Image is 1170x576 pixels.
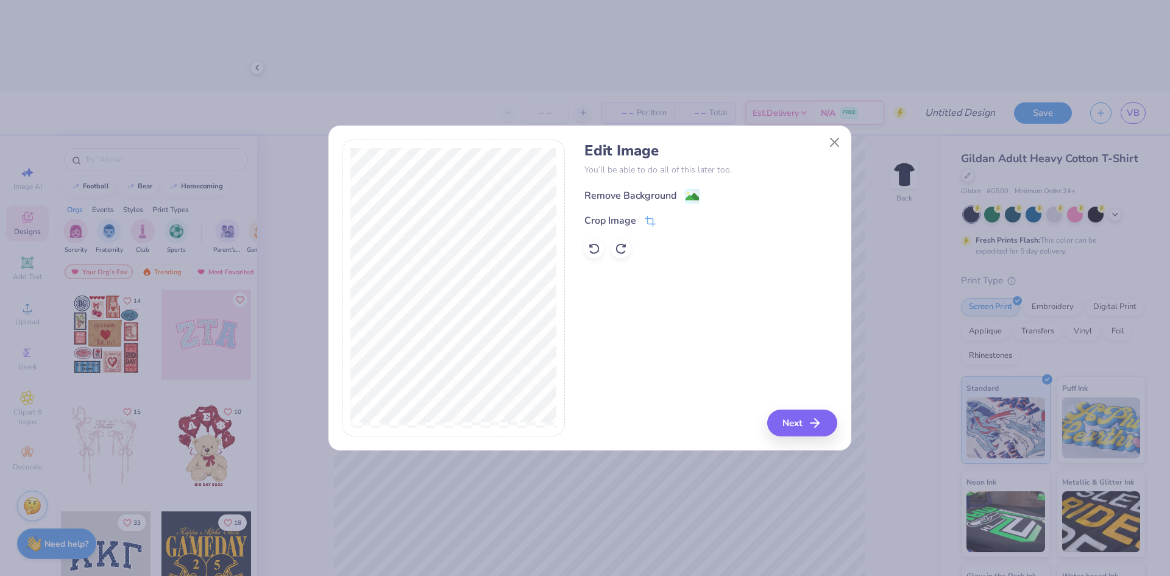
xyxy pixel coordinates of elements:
div: Remove Background [584,188,676,203]
h4: Edit Image [584,142,837,160]
div: Crop Image [584,213,636,228]
button: Next [767,410,837,436]
button: Close [823,131,846,154]
p: You’ll be able to do all of this later too. [584,163,837,176]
